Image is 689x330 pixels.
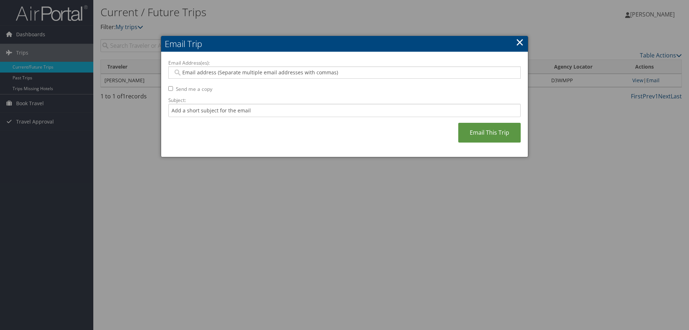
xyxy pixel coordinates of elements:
a: Email This Trip [458,123,521,143]
label: Send me a copy [176,85,212,93]
a: × [516,35,524,49]
input: Email address (Separate multiple email addresses with commas) [173,69,516,76]
label: Email Address(es): [168,59,521,66]
input: Add a short subject for the email [168,104,521,117]
h2: Email Trip [161,36,528,52]
label: Subject: [168,97,521,104]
